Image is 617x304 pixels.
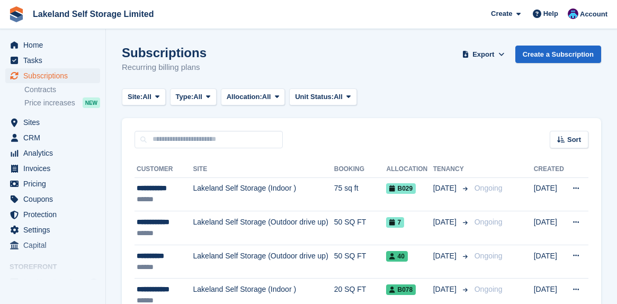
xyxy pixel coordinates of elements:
[386,183,416,194] span: B029
[23,130,87,145] span: CRM
[5,161,100,176] a: menu
[5,146,100,160] a: menu
[289,88,356,106] button: Unit Status: All
[386,251,407,262] span: 40
[5,192,100,207] a: menu
[221,88,285,106] button: Allocation: All
[122,46,207,60] h1: Subscriptions
[534,177,566,211] td: [DATE]
[5,53,100,68] a: menu
[24,97,100,109] a: Price increases NEW
[386,284,416,295] span: B078
[472,49,494,60] span: Export
[5,275,100,290] a: menu
[5,68,100,83] a: menu
[5,176,100,191] a: menu
[176,92,194,102] span: Type:
[433,161,470,178] th: Tenancy
[193,177,334,211] td: Lakeland Self Storage (Indoor )
[23,222,87,237] span: Settings
[433,183,459,194] span: [DATE]
[386,161,433,178] th: Allocation
[295,92,334,102] span: Unit Status:
[23,192,87,207] span: Coupons
[5,207,100,222] a: menu
[334,245,387,279] td: 50 SQ FT
[227,92,262,102] span: Allocation:
[433,284,459,295] span: [DATE]
[460,46,507,63] button: Export
[87,276,100,289] a: Preview store
[193,161,334,178] th: Site
[475,218,503,226] span: Ongoing
[5,130,100,145] a: menu
[193,211,334,245] td: Lakeland Self Storage (Outdoor drive up)
[334,161,387,178] th: Booking
[122,61,207,74] p: Recurring billing plans
[29,5,158,23] a: Lakeland Self Storage Limited
[23,275,87,290] span: Booking Portal
[24,98,75,108] span: Price increases
[23,207,87,222] span: Protection
[580,9,607,20] span: Account
[534,245,566,279] td: [DATE]
[5,115,100,130] a: menu
[128,92,142,102] span: Site:
[433,217,459,228] span: [DATE]
[543,8,558,19] span: Help
[142,92,151,102] span: All
[24,85,100,95] a: Contracts
[5,222,100,237] a: menu
[568,8,578,19] img: David Dickson
[193,245,334,279] td: Lakeland Self Storage (Outdoor drive up)
[23,161,87,176] span: Invoices
[23,238,87,253] span: Capital
[334,211,387,245] td: 50 SQ FT
[122,88,166,106] button: Site: All
[334,177,387,211] td: 75 sq ft
[534,161,566,178] th: Created
[23,176,87,191] span: Pricing
[262,92,271,102] span: All
[433,251,459,262] span: [DATE]
[475,285,503,293] span: Ongoing
[23,53,87,68] span: Tasks
[83,97,100,108] div: NEW
[8,6,24,22] img: stora-icon-8386f47178a22dfd0bd8f6a31ec36ba5ce8667c1dd55bd0f319d3a0aa187defe.svg
[386,217,404,228] span: 7
[475,184,503,192] span: Ongoing
[193,92,202,102] span: All
[475,252,503,260] span: Ongoing
[5,238,100,253] a: menu
[567,135,581,145] span: Sort
[5,38,100,52] a: menu
[534,211,566,245] td: [DATE]
[10,262,105,272] span: Storefront
[334,92,343,102] span: All
[23,146,87,160] span: Analytics
[491,8,512,19] span: Create
[23,68,87,83] span: Subscriptions
[23,38,87,52] span: Home
[170,88,217,106] button: Type: All
[135,161,193,178] th: Customer
[515,46,601,63] a: Create a Subscription
[23,115,87,130] span: Sites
